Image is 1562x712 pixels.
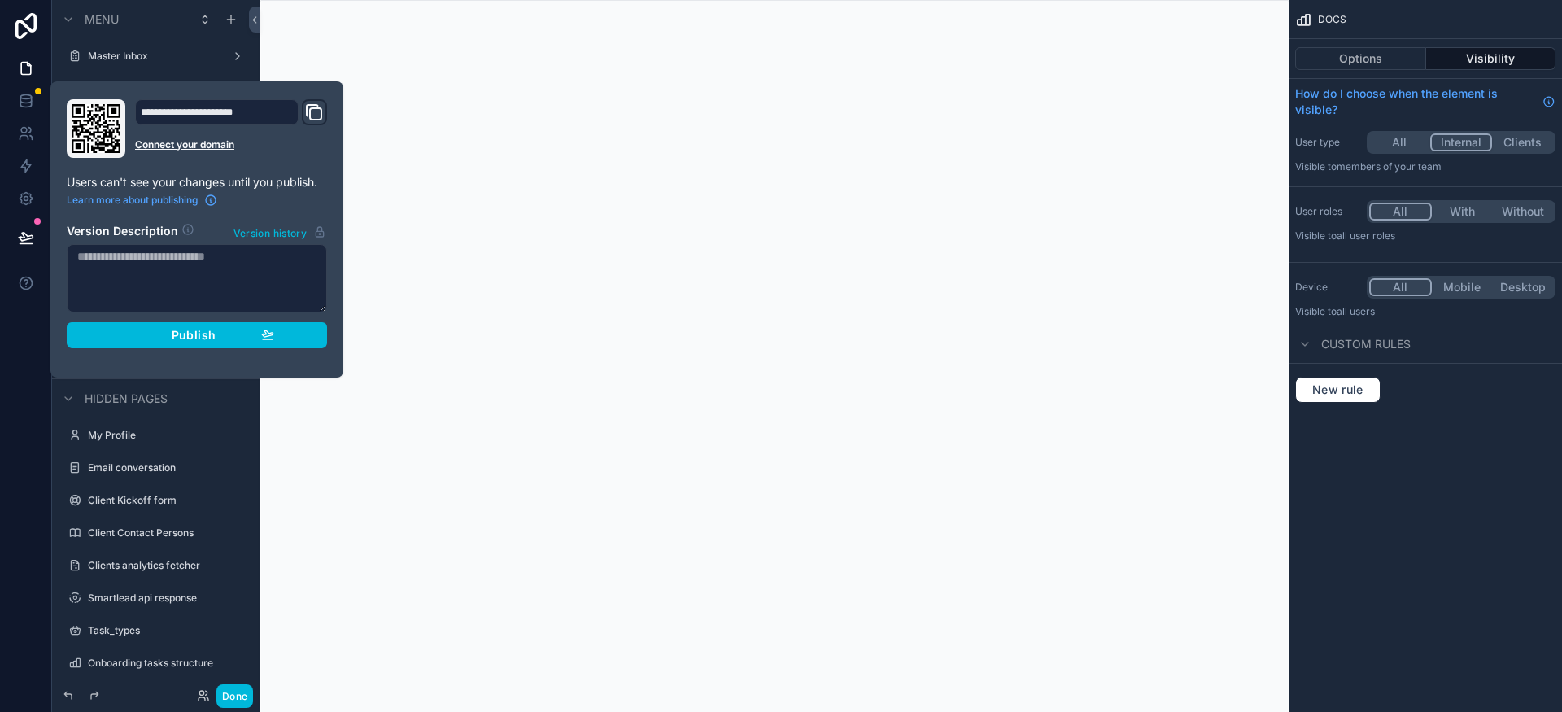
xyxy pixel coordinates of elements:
[1318,13,1346,26] span: DOCS
[67,194,198,207] span: Learn more about publishing
[1295,85,1555,118] a: How do I choose when the element is visible?
[88,559,241,572] label: Clients analytics fetcher
[216,684,253,708] button: Done
[233,223,327,241] button: Version history
[88,429,241,442] label: My Profile
[1295,85,1536,118] span: How do I choose when the element is visible?
[1492,278,1553,296] button: Desktop
[67,174,327,190] p: Users can't see your changes until you publish.
[1369,203,1432,221] button: All
[1369,278,1432,296] button: All
[1492,203,1553,221] button: Without
[67,223,178,241] h2: Version Description
[85,391,168,407] span: Hidden pages
[88,657,241,670] label: Onboarding tasks structure
[1430,133,1493,151] button: Internal
[88,526,241,539] label: Client Contact Persons
[88,461,241,474] label: Email conversation
[88,50,218,63] label: Master Inbox
[1295,281,1360,294] label: Device
[1295,205,1360,218] label: User roles
[172,328,216,343] span: Publish
[1295,160,1555,173] p: Visible to
[1295,229,1555,242] p: Visible to
[1432,203,1493,221] button: With
[88,624,241,637] label: Task_types
[1295,377,1381,403] button: New rule
[1492,133,1553,151] button: Clients
[1426,47,1556,70] button: Visibility
[67,194,217,207] a: Learn more about publishing
[1321,336,1411,352] span: Custom rules
[233,224,307,240] span: Version history
[1337,160,1442,173] span: Members of your team
[1295,47,1426,70] button: Options
[88,592,241,605] label: Smartlead api response
[135,99,327,158] div: Domain and Custom Link
[1432,278,1493,296] button: Mobile
[85,11,119,28] span: Menu
[67,322,327,348] button: Publish
[1337,305,1375,317] span: all users
[1369,133,1430,151] button: All
[88,494,241,507] label: Client Kickoff form
[1295,305,1555,318] p: Visible to
[1337,229,1395,242] span: All user roles
[135,138,327,151] a: Connect your domain
[1295,136,1360,149] label: User type
[1306,382,1370,397] span: New rule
